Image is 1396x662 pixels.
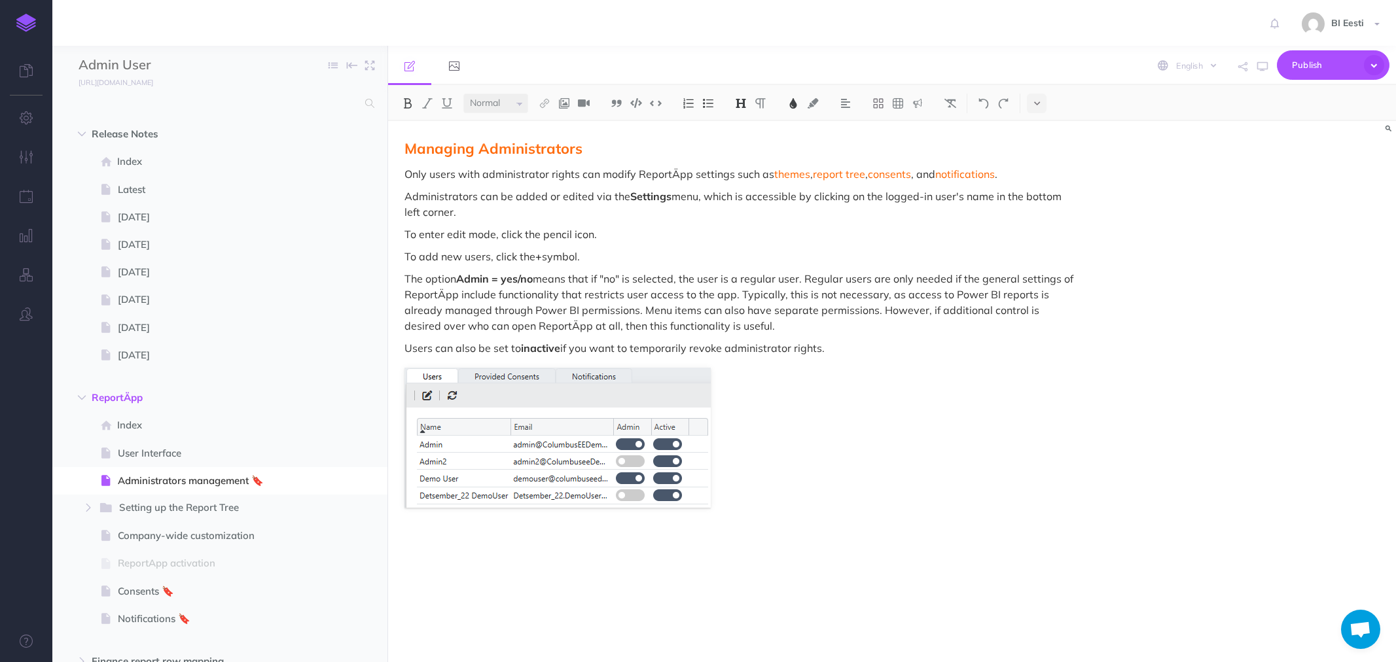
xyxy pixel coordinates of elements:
p: To enter edit mode, click the pencil icon. [404,226,1077,242]
p: To add new users, click the symbol. [404,249,1077,264]
a: consents [868,167,911,181]
span: User Interface [118,445,309,461]
img: Bold button [402,98,414,109]
span: Release Notes [92,126,293,142]
input: Search [79,92,357,115]
img: Callout dropdown menu button [912,98,923,109]
span: ReportApp activation [118,555,309,571]
img: Text background color button [807,98,819,109]
img: Code block button [630,98,642,108]
img: Blockquote button [611,98,622,109]
a: [URL][DOMAIN_NAME] [52,75,166,88]
img: Text color button [787,98,799,109]
span: [DATE] [118,292,309,307]
img: 9862dc5e82047a4d9ba6d08c04ce6da6.jpg [1302,12,1325,35]
img: Underline button [441,98,453,109]
a: themes [774,167,810,181]
small: [URL][DOMAIN_NAME] [79,78,153,87]
img: Alignment dropdown menu button [840,98,851,109]
img: Redo [997,98,1009,109]
a: report tree [813,167,865,181]
p: The option means that if "no" is selected, the user is a regular user. Regular users are only nee... [404,271,1077,334]
img: logo-mark.svg [16,14,36,32]
img: Clear styles button [944,98,956,109]
button: Publish [1277,50,1389,80]
span: Notifications 🔖 [118,611,309,627]
a: notifications [935,167,995,181]
span: Administrators management 🔖 [118,473,309,489]
img: Link button [539,98,550,109]
span: Managing Administrators [404,139,582,158]
img: Create table button [892,98,904,109]
span: BI Eesti [1325,17,1370,29]
span: ReportÄpp [92,390,293,406]
img: Italic button [421,98,433,109]
span: Setting up the Report Tree [119,500,289,517]
input: Documentation Name [79,56,232,75]
span: [DATE] [118,320,309,336]
p: Only users with administrator rights can modify ReportÄpp settings such as , , , and . [404,166,1077,182]
img: Add image button [558,98,570,109]
span: Index [117,154,309,169]
span: Index [117,417,309,433]
img: Unordered list button [702,98,714,109]
p: Administrators can be added or edited via the menu, which is accessible by clicking on the logged... [404,188,1077,220]
span: Latest [118,182,309,198]
img: Add video button [578,98,590,109]
span: [DATE] [118,209,309,225]
span: [DATE] [118,347,309,363]
strong: inactive [521,341,560,355]
img: Paragraph button [755,98,766,109]
img: Undo [978,98,990,109]
strong: + [535,250,542,263]
img: Headings dropdown button [735,98,747,109]
span: [DATE] [118,237,309,253]
img: F295fAs0vrJRqmt7tUS1.png [404,368,711,508]
img: Inline code button [650,98,662,108]
span: Publish [1292,55,1357,75]
span: Consents 🔖 [118,584,309,599]
strong: Settings [630,190,671,203]
p: Users can also be set to if you want to temporarily revoke administrator rights. [404,340,1077,356]
div: Avatud vestlus [1341,610,1380,649]
span: Company-wide customization [118,528,309,544]
img: Ordered list button [683,98,694,109]
strong: Admin = yes/no [456,272,533,285]
span: [DATE] [118,264,309,280]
